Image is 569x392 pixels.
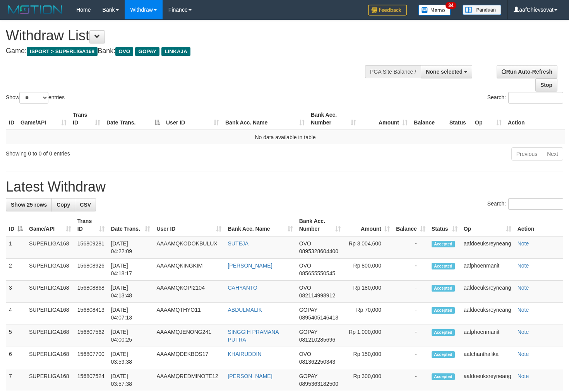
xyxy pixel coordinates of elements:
[26,347,74,369] td: SUPERLIGA168
[228,329,278,343] a: SINGGIH PRAMANA PUTRA
[299,381,338,387] span: Copy 0895363182500 to clipboard
[6,259,26,281] td: 2
[514,214,563,236] th: Action
[74,214,108,236] th: Trans ID: activate to sort column ascending
[115,47,133,56] span: OVO
[393,303,428,325] td: -
[359,108,411,130] th: Amount: activate to sort column ascending
[511,147,542,161] a: Previous
[497,65,557,78] a: Run Auto-Refresh
[108,214,153,236] th: Date Trans.: activate to sort column ascending
[26,236,74,259] td: SUPERLIGA168
[161,47,190,56] span: LINKAJA
[26,369,74,391] td: SUPERLIGA168
[299,373,317,379] span: GOPAY
[472,108,505,130] th: Op: activate to sort column ascending
[108,369,153,391] td: [DATE] 03:57:38
[6,179,563,195] h1: Latest Withdraw
[74,259,108,281] td: 156808926
[365,65,421,78] div: PGA Site Balance /
[542,147,563,161] a: Next
[461,214,514,236] th: Op: activate to sort column ascending
[461,347,514,369] td: aafchanthalika
[518,373,529,379] a: Note
[393,236,428,259] td: -
[299,359,335,365] span: Copy 081362250343 to clipboard
[17,108,70,130] th: Game/API: activate to sort column ascending
[411,108,446,130] th: Balance
[74,347,108,369] td: 156807700
[6,47,372,55] h4: Game: Bank:
[432,373,455,380] span: Accepted
[299,351,311,357] span: OVO
[344,303,393,325] td: Rp 70,000
[463,5,501,15] img: panduan.png
[508,92,563,104] input: Search:
[421,65,472,78] button: None selected
[6,369,26,391] td: 7
[393,259,428,281] td: -
[6,28,372,43] h1: Withdraw List
[344,347,393,369] td: Rp 150,000
[153,303,225,325] td: AAAAMQTHYO11
[57,202,70,208] span: Copy
[368,5,407,16] img: Feedback.jpg
[299,270,335,276] span: Copy 085655550545 to clipboard
[299,314,338,321] span: Copy 0895405146413 to clipboard
[108,236,153,259] td: [DATE] 04:22:09
[70,108,103,130] th: Trans ID: activate to sort column ascending
[299,329,317,335] span: GOPAY
[393,325,428,347] td: -
[108,325,153,347] td: [DATE] 04:00:25
[26,281,74,303] td: SUPERLIGA168
[508,198,563,210] input: Search:
[299,240,311,247] span: OVO
[153,259,225,281] td: AAAAMQKINGKIM
[108,281,153,303] td: [DATE] 04:13:48
[393,281,428,303] td: -
[505,108,565,130] th: Action
[461,303,514,325] td: aafdoeuksreyneang
[428,214,461,236] th: Status: activate to sort column ascending
[461,259,514,281] td: aafphoenmanit
[153,281,225,303] td: AAAAMQKOPI2104
[108,347,153,369] td: [DATE] 03:59:38
[19,92,48,104] select: Showentries
[518,307,529,313] a: Note
[299,262,311,269] span: OVO
[6,108,17,130] th: ID
[299,248,338,254] span: Copy 0895328604400 to clipboard
[344,214,393,236] th: Amount: activate to sort column ascending
[344,236,393,259] td: Rp 3,004,600
[51,198,75,211] a: Copy
[6,325,26,347] td: 5
[446,108,472,130] th: Status
[393,214,428,236] th: Balance: activate to sort column ascending
[6,92,65,104] label: Show entries
[103,108,163,130] th: Date Trans.: activate to sort column descending
[418,5,451,16] img: Button%20Memo.svg
[225,214,296,236] th: Bank Acc. Name: activate to sort column ascending
[6,130,565,144] td: No data available in table
[6,147,231,157] div: Showing 0 to 0 of 0 entries
[74,369,108,391] td: 156807524
[228,262,272,269] a: [PERSON_NAME]
[432,241,455,247] span: Accepted
[299,307,317,313] span: GOPAY
[487,198,563,210] label: Search:
[222,108,308,130] th: Bank Acc. Name: activate to sort column ascending
[6,303,26,325] td: 4
[228,240,249,247] a: SUTEJA
[432,307,455,314] span: Accepted
[26,325,74,347] td: SUPERLIGA168
[108,303,153,325] td: [DATE] 04:07:13
[518,262,529,269] a: Note
[461,325,514,347] td: aafphoenmanit
[74,325,108,347] td: 156807562
[344,259,393,281] td: Rp 800,000
[228,285,257,291] a: CAHYANTO
[6,198,52,211] a: Show 25 rows
[80,202,91,208] span: CSV
[393,369,428,391] td: -
[432,329,455,336] span: Accepted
